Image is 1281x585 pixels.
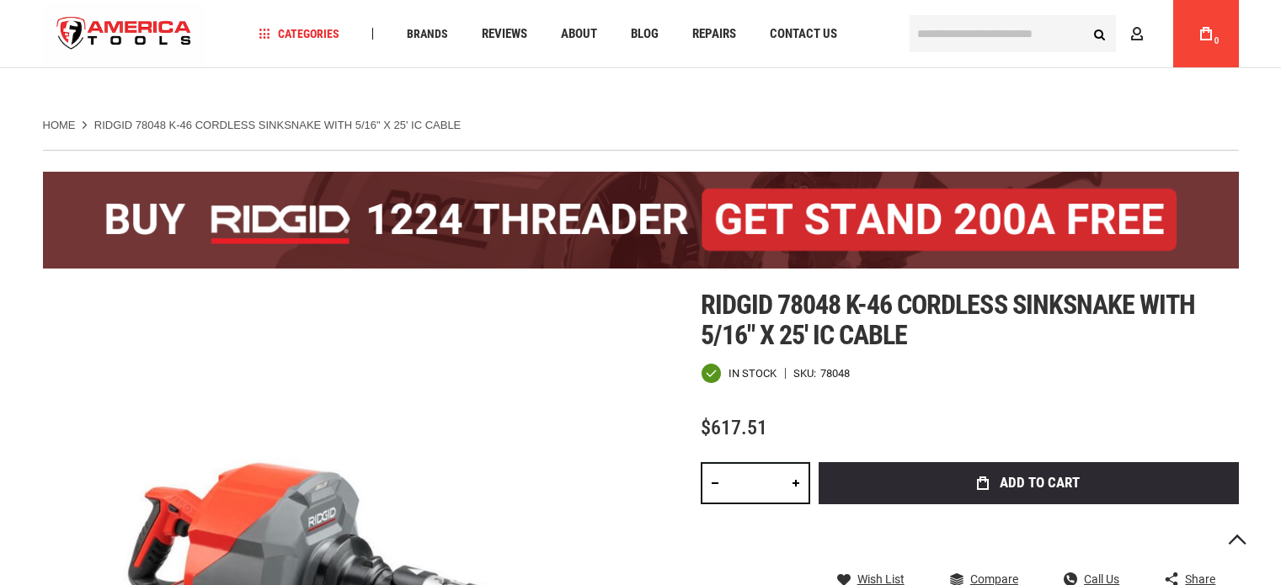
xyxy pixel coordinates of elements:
button: Add to Cart [819,462,1239,504]
img: BOGO: Buy the RIDGID® 1224 Threader (26092), get the 92467 200A Stand FREE! [43,172,1239,269]
span: Share [1185,573,1215,585]
a: Contact Us [762,23,845,45]
span: In stock [729,368,777,379]
a: Reviews [474,23,535,45]
span: Call Us [1084,573,1119,585]
span: 0 [1214,36,1220,45]
a: Home [43,118,76,133]
a: Repairs [685,23,744,45]
a: About [553,23,605,45]
div: 78048 [820,368,850,379]
button: Search [1084,18,1116,50]
span: About [561,28,597,40]
span: Brands [407,28,448,40]
a: store logo [43,3,206,66]
span: $617.51 [701,416,767,439]
span: Categories [259,28,339,40]
span: Blog [631,28,659,40]
a: Brands [399,23,456,45]
span: Compare [970,573,1018,585]
span: Repairs [692,28,736,40]
a: Categories [251,23,347,45]
span: Ridgid 78048 k-46 cordless sinksnake with 5/16" x 25' ic cable [701,289,1196,351]
span: Wish List [857,573,905,585]
img: America Tools [43,3,206,66]
strong: RIDGID 78048 K-46 CORDLESS SINKSNAKE WITH 5/16" X 25' IC CABLE [94,119,462,131]
span: Add to Cart [1000,476,1080,490]
a: Blog [623,23,666,45]
strong: SKU [793,368,820,379]
span: Reviews [482,28,527,40]
iframe: Secure express checkout frame [815,509,1242,558]
div: Availability [701,363,777,384]
span: Contact Us [770,28,837,40]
